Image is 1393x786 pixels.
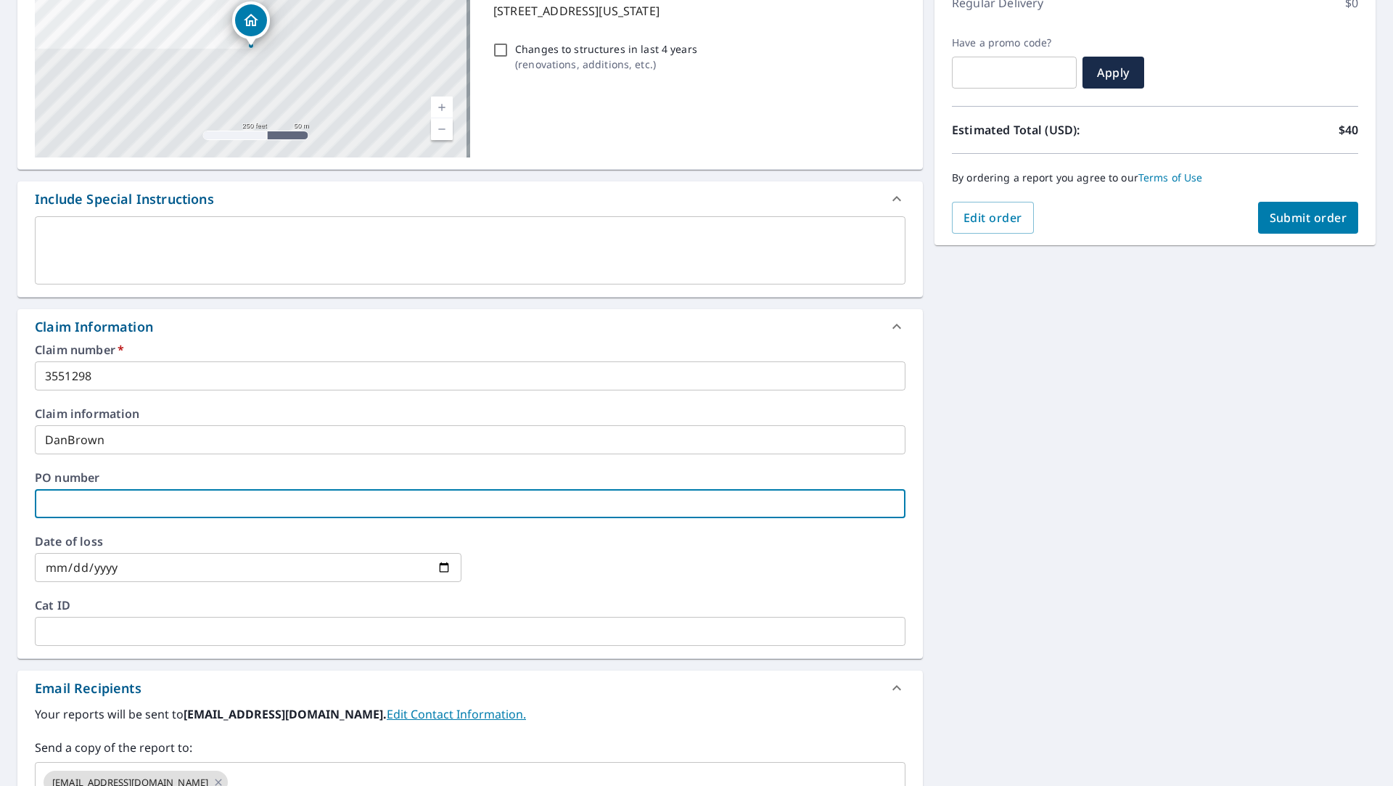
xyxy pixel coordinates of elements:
p: [STREET_ADDRESS][US_STATE] [493,2,900,20]
button: Edit order [952,202,1034,234]
button: Apply [1082,57,1144,89]
div: Dropped pin, building 1, Residential property, 829 E Maine Rd Johnson City, NY 13790 [232,1,270,46]
a: Current Level 17, Zoom In [431,97,453,118]
p: Changes to structures in last 4 years [515,41,697,57]
label: Cat ID [35,599,905,611]
span: Apply [1094,65,1133,81]
label: Your reports will be sent to [35,705,905,723]
div: Include Special Instructions [17,181,923,216]
p: Estimated Total (USD): [952,121,1155,139]
div: Claim Information [35,317,153,337]
div: Email Recipients [35,679,141,698]
p: $40 [1339,121,1358,139]
label: PO number [35,472,905,483]
span: Submit order [1270,210,1347,226]
button: Submit order [1258,202,1359,234]
label: Date of loss [35,536,461,547]
a: Current Level 17, Zoom Out [431,118,453,140]
b: [EMAIL_ADDRESS][DOMAIN_NAME]. [184,706,387,722]
p: By ordering a report you agree to our [952,171,1358,184]
label: Claim number [35,344,905,356]
div: Email Recipients [17,671,923,705]
label: Claim information [35,408,905,419]
label: Have a promo code? [952,36,1077,49]
label: Send a copy of the report to: [35,739,905,756]
a: Terms of Use [1138,171,1203,184]
a: EditContactInfo [387,706,526,722]
div: Include Special Instructions [35,189,214,209]
div: Claim Information [17,309,923,344]
p: ( renovations, additions, etc. ) [515,57,697,72]
span: Edit order [963,210,1022,226]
